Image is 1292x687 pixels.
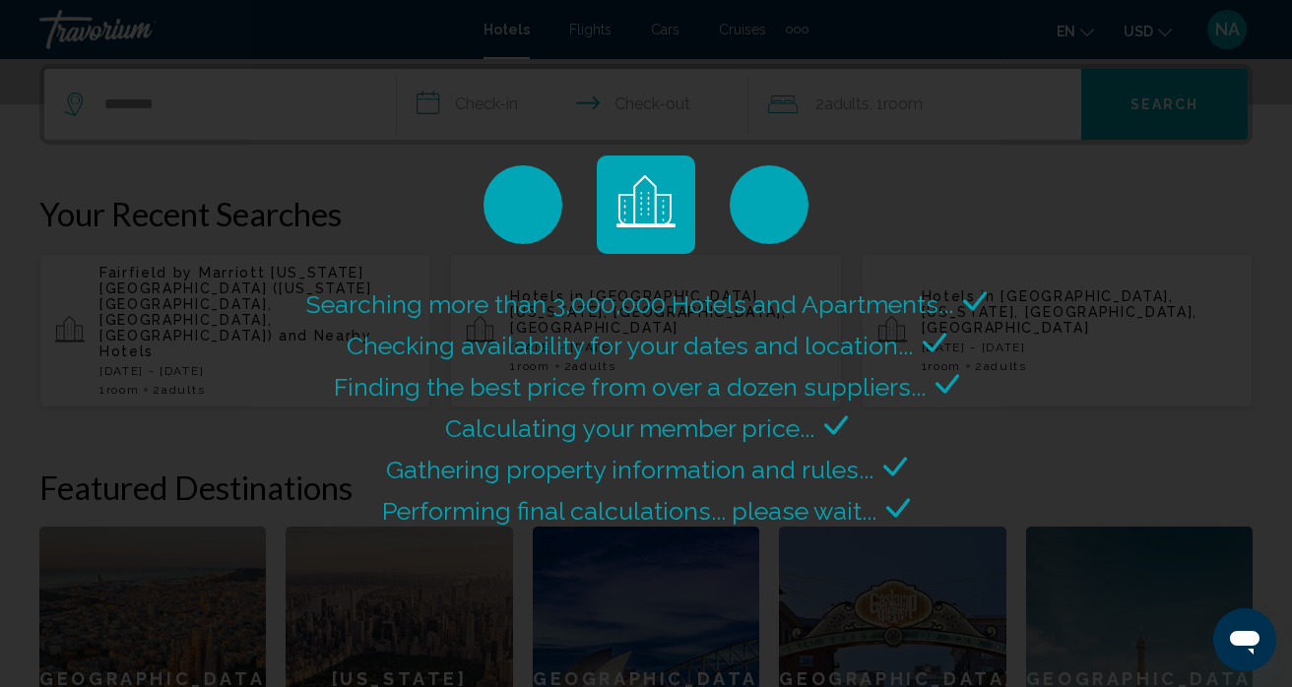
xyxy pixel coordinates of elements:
[386,455,873,484] span: Gathering property information and rules...
[347,331,913,360] span: Checking availability for your dates and location...
[306,289,953,319] span: Searching more than 3,000,000 Hotels and Apartments...
[382,496,876,526] span: Performing final calculations... please wait...
[1213,608,1276,671] iframe: Кнопка для запуску вікна повідомлень
[334,372,926,402] span: Finding the best price from over a dozen suppliers...
[445,413,814,443] span: Calculating your member price...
